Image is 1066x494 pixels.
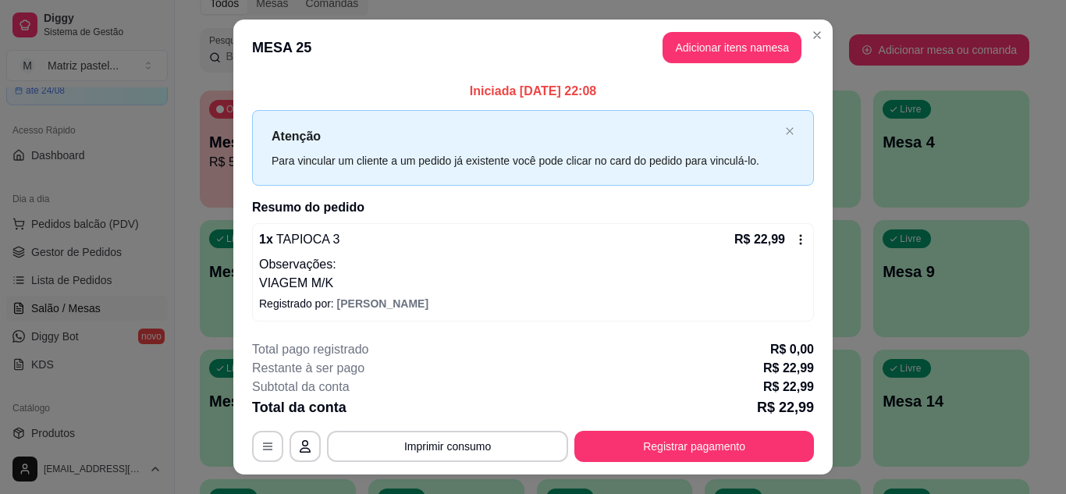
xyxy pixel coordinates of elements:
[663,32,801,63] button: Adicionar itens namesa
[757,396,814,418] p: R$ 22,99
[252,359,364,378] p: Restante à ser pago
[233,20,833,76] header: MESA 25
[259,296,807,311] p: Registrado por:
[785,126,794,137] button: close
[337,297,428,310] span: [PERSON_NAME]
[252,198,814,217] h2: Resumo do pedido
[763,378,814,396] p: R$ 22,99
[763,359,814,378] p: R$ 22,99
[252,82,814,101] p: Iniciada [DATE] 22:08
[252,340,368,359] p: Total pago registrado
[252,378,350,396] p: Subtotal da conta
[785,126,794,136] span: close
[272,126,779,146] p: Atenção
[252,396,346,418] p: Total da conta
[770,340,814,359] p: R$ 0,00
[273,233,340,246] span: TAPIOCA 3
[259,230,339,249] p: 1 x
[327,431,568,462] button: Imprimir consumo
[734,230,785,249] p: R$ 22,99
[574,431,814,462] button: Registrar pagamento
[805,23,830,48] button: Close
[259,255,807,274] p: Observações:
[259,274,807,293] p: VIAGEM M/K
[272,152,779,169] div: Para vincular um cliente a um pedido já existente você pode clicar no card do pedido para vinculá...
